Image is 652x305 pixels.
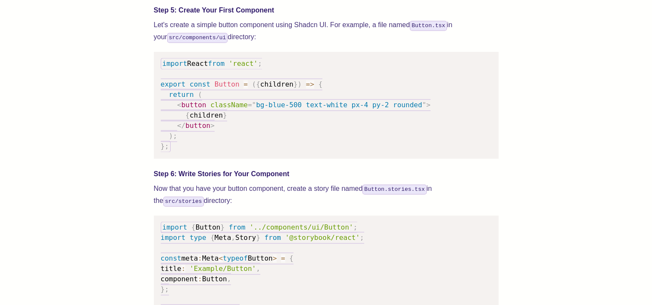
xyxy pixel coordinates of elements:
span: ; [165,142,169,150]
code: src/stories [163,196,204,206]
span: Button [196,223,221,231]
p: Now that you have your button component, create a story file named in the directory: [154,183,499,207]
span: className [210,101,248,109]
code: src/components/ui [167,33,228,43]
span: from [208,59,225,68]
h4: Step 6: Write Stories for Your Component [154,169,499,179]
span: : [181,265,186,273]
span: import [161,233,186,242]
span: ( [198,90,202,99]
span: component [161,275,198,283]
span: Button [215,80,240,88]
span: import [162,223,187,231]
span: " [252,101,256,109]
span: > [273,254,277,262]
span: return [169,90,194,99]
span: const [190,80,210,88]
p: Let's create a simple button component using Shadcn UI. For example, a file named in your directory: [154,19,499,43]
span: '../components/ui/Button' [250,223,353,231]
span: </ [177,121,185,130]
span: , [231,233,235,242]
span: => [306,80,314,88]
span: React [187,59,208,68]
span: < [218,254,223,262]
span: from [229,223,246,231]
span: = [281,254,285,262]
span: } [223,111,227,119]
span: ) [297,80,302,88]
code: Button.tsx [410,21,447,31]
span: meta [181,254,198,262]
span: ; [360,233,364,242]
span: { [185,111,190,119]
span: ) [169,132,173,140]
span: , [227,275,231,283]
span: 'react' [229,59,258,68]
span: " [422,101,426,109]
span: { [191,223,196,231]
span: ; [353,223,358,231]
span: button [185,121,210,130]
span: , [256,265,260,273]
span: type [190,233,206,242]
span: export [161,80,186,88]
span: } [293,80,298,88]
h4: Step 5: Create Your First Component [154,5,499,16]
span: bg-blue-500 text-white px-4 py-2 rounded [256,101,422,109]
span: { [289,254,293,262]
span: } [256,233,260,242]
span: : [198,275,202,283]
span: } [220,223,225,231]
span: Meta [215,233,231,242]
span: children [260,80,293,88]
span: 'Example/Button' [190,265,256,273]
span: } [161,142,165,150]
span: Story [235,233,256,242]
span: const [161,254,181,262]
span: = [248,101,252,109]
span: title [161,265,181,273]
span: Button [248,254,273,262]
span: { [210,233,215,242]
span: } [161,285,165,293]
span: Meta [202,254,219,262]
span: import [162,59,187,68]
span: button [181,101,206,109]
span: ( [252,80,256,88]
span: typeof [223,254,248,262]
span: > [210,121,215,130]
span: ; [165,285,169,293]
span: children [190,111,223,119]
span: { [318,80,323,88]
span: ; [173,132,177,140]
code: Button.stories.tsx [362,184,426,194]
span: < [177,101,181,109]
span: '@storybook/react' [285,233,360,242]
span: : [198,254,202,262]
span: ; [258,59,262,68]
span: > [426,101,431,109]
span: { [256,80,260,88]
span: Button [202,275,227,283]
span: from [264,233,281,242]
span: = [243,80,248,88]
